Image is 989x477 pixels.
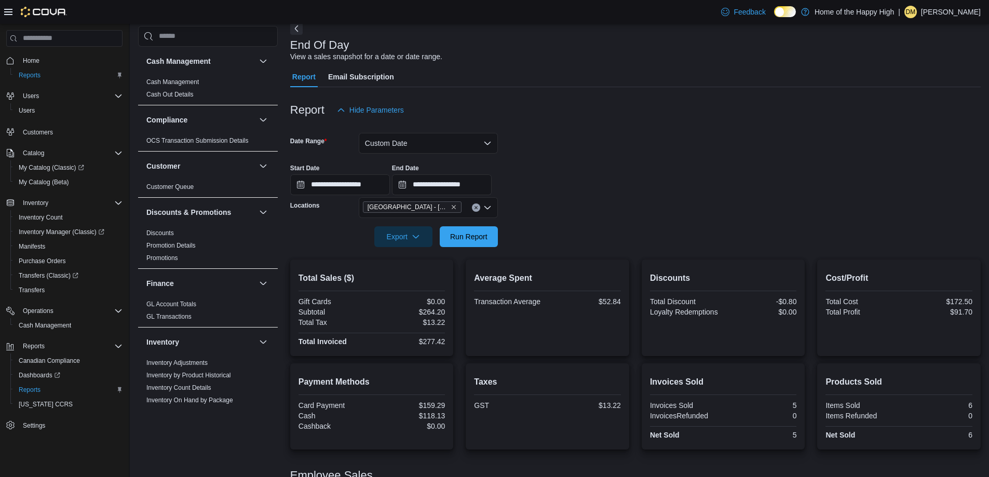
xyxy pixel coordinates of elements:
span: Reports [19,71,40,79]
span: Washington CCRS [15,398,123,411]
strong: Net Sold [650,431,680,439]
a: Promotion Details [146,242,196,249]
span: Canadian Compliance [15,355,123,367]
span: Inventory Count Details [146,384,211,392]
span: Reports [19,340,123,352]
button: Clear input [472,203,480,212]
span: Purchase Orders [15,255,123,267]
span: Hide Parameters [349,105,404,115]
input: Press the down key to open a popover containing a calendar. [392,174,492,195]
h2: Payment Methods [299,376,445,388]
div: $264.20 [374,308,445,316]
div: -$0.80 [725,297,796,306]
label: Start Date [290,164,320,172]
button: Customers [2,124,127,139]
a: Cash Management [15,319,75,332]
span: Purchase Orders [19,257,66,265]
h3: Finance [146,278,174,289]
a: My Catalog (Beta) [15,176,73,188]
h3: Inventory [146,337,179,347]
span: Transfers [15,284,123,296]
span: Settings [19,419,123,432]
a: Purchase Orders [15,255,70,267]
p: | [898,6,900,18]
div: $52.84 [550,297,621,306]
div: Cashback [299,422,370,430]
span: Report [292,66,316,87]
a: Users [15,104,39,117]
span: Operations [19,305,123,317]
a: Reports [15,69,45,81]
div: Transaction Average [474,297,545,306]
span: Reports [23,342,45,350]
h3: Compliance [146,115,187,125]
div: $91.70 [901,308,972,316]
div: Items Sold [825,401,897,410]
h3: Discounts & Promotions [146,207,231,217]
button: Custom Date [359,133,498,154]
label: Date Range [290,137,327,145]
a: Promotions [146,254,178,262]
a: Feedback [717,2,769,22]
span: My Catalog (Beta) [15,176,123,188]
div: Items Refunded [825,412,897,420]
span: Inventory Manager (Classic) [15,226,123,238]
span: Inventory On Hand by Package [146,396,233,404]
button: Operations [19,305,58,317]
span: Operations [23,307,53,315]
div: 0 [901,412,972,420]
a: My Catalog (Classic) [15,161,88,174]
input: Dark Mode [774,6,796,17]
h3: Customer [146,161,180,171]
strong: Net Sold [825,431,855,439]
button: My Catalog (Beta) [10,175,127,189]
a: Settings [19,419,49,432]
div: $277.42 [374,337,445,346]
a: Canadian Compliance [15,355,84,367]
button: Cash Management [10,318,127,333]
div: Card Payment [299,401,370,410]
a: Inventory Manager (Classic) [15,226,109,238]
h3: End Of Day [290,39,349,51]
a: Dashboards [15,369,64,381]
h2: Discounts [650,272,797,284]
label: Locations [290,201,320,210]
h2: Taxes [474,376,621,388]
div: InvoicesRefunded [650,412,721,420]
span: Email Subscription [328,66,394,87]
a: [US_STATE] CCRS [15,398,77,411]
span: Cash Management [15,319,123,332]
button: Users [2,89,127,103]
span: GL Transactions [146,312,192,321]
span: OCS Transaction Submission Details [146,137,249,145]
button: Next [290,22,303,35]
button: Inventory [2,196,127,210]
div: 0 [725,412,796,420]
span: Users [23,92,39,100]
span: Home [19,54,123,67]
a: Discounts [146,229,174,237]
span: Reports [19,386,40,394]
button: Customer [257,160,269,172]
a: Manifests [15,240,49,253]
span: Catalog [19,147,123,159]
button: Catalog [19,147,48,159]
div: $0.00 [374,297,445,306]
span: Inventory Manager (Classic) [19,228,104,236]
button: Reports [10,68,127,83]
div: 6 [901,401,972,410]
a: Dashboards [10,368,127,383]
button: Discounts & Promotions [146,207,255,217]
span: Sherwood Park - Wye Road - Fire & Flower [363,201,462,213]
div: $13.22 [374,318,445,326]
span: Dashboards [15,369,123,381]
a: Inventory Adjustments [146,359,208,366]
span: Feedback [734,7,765,17]
a: Cash Out Details [146,91,194,98]
p: [PERSON_NAME] [921,6,981,18]
button: Customer [146,161,255,171]
div: $172.50 [901,297,972,306]
span: Discounts [146,229,174,237]
span: My Catalog (Classic) [15,161,123,174]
